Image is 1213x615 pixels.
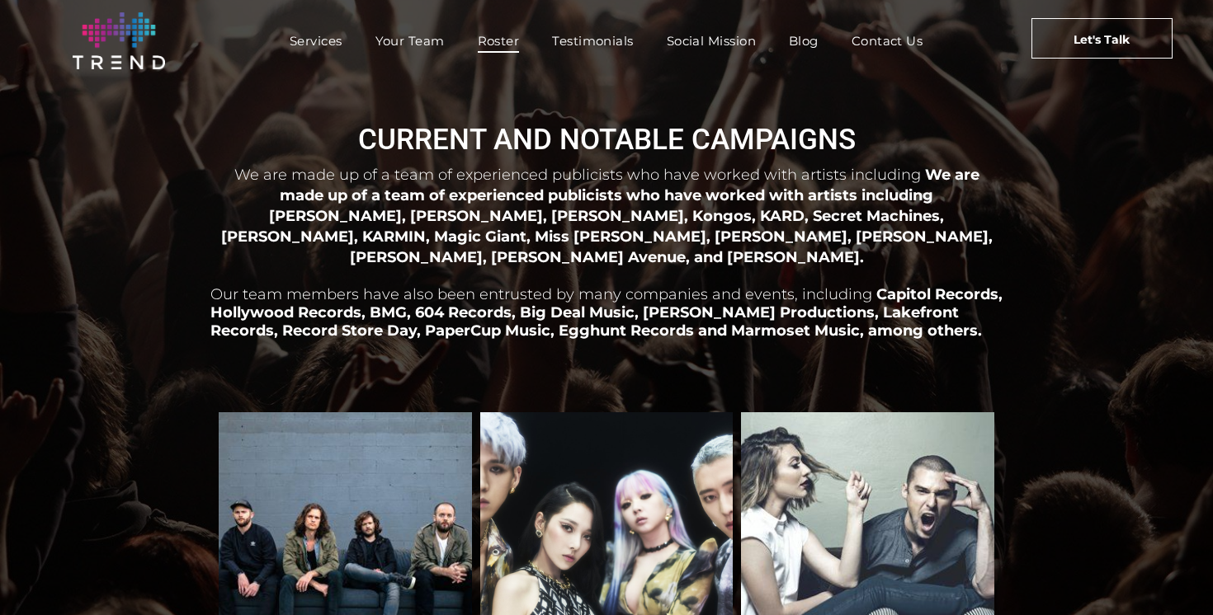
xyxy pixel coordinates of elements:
[359,29,461,53] a: Your Team
[73,12,165,69] img: logo
[273,29,359,53] a: Services
[650,29,772,53] a: Social Mission
[461,29,536,53] a: Roster
[234,166,921,184] span: We are made up of a team of experienced publicists who have worked with artists including
[210,285,872,303] span: Our team members have also been entrusted by many companies and events, including
[358,123,856,157] span: CURRENT AND NOTABLE CAMPAIGNS
[221,166,993,265] span: We are made up of a team of experienced publicists who have worked with artists including [PERSON...
[210,285,1003,340] span: Capitol Records, Hollywood Records, BMG, 604 Records, Big Deal Music, [PERSON_NAME] Productions, ...
[1074,19,1130,60] span: Let's Talk
[772,29,835,53] a: Blog
[835,29,940,53] a: Contact Us
[536,29,649,53] a: Testimonials
[1031,18,1173,59] a: Let's Talk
